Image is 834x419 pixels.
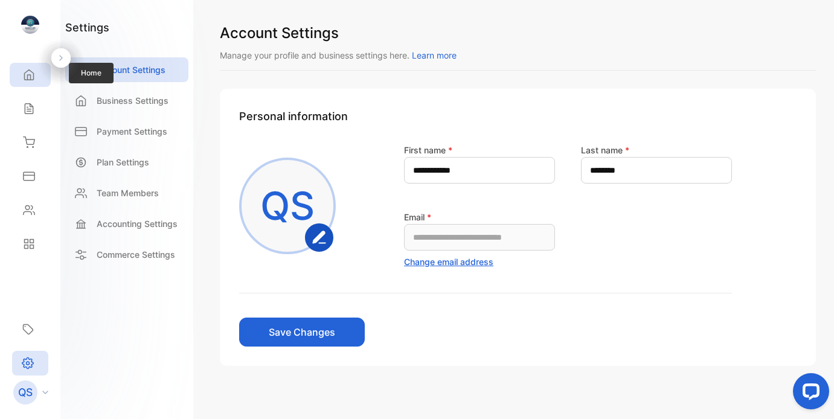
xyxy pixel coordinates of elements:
p: Payment Settings [97,125,167,138]
p: Account Settings [97,63,165,76]
span: Learn more [412,50,457,60]
a: Commerce Settings [65,242,188,267]
p: Manage your profile and business settings here. [220,49,816,62]
a: Plan Settings [65,150,188,174]
span: Home [69,63,114,83]
label: Last name [581,145,629,155]
label: Email [404,212,431,222]
label: First name [404,145,452,155]
a: Account Settings [65,57,188,82]
img: logo [21,16,39,34]
p: Team Members [97,187,159,199]
iframe: LiveChat chat widget [783,368,834,419]
a: Business Settings [65,88,188,113]
p: QS [18,385,33,400]
p: Business Settings [97,94,168,107]
a: Team Members [65,181,188,205]
h1: Account Settings [220,22,816,44]
p: Accounting Settings [97,217,178,230]
button: Save Changes [239,318,365,347]
a: Payment Settings [65,119,188,144]
p: Commerce Settings [97,248,175,261]
p: Plan Settings [97,156,149,168]
button: Change email address [404,255,493,268]
h1: settings [65,19,109,36]
h1: Personal information [239,108,797,124]
a: Accounting Settings [65,211,188,236]
p: QS [260,177,315,235]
